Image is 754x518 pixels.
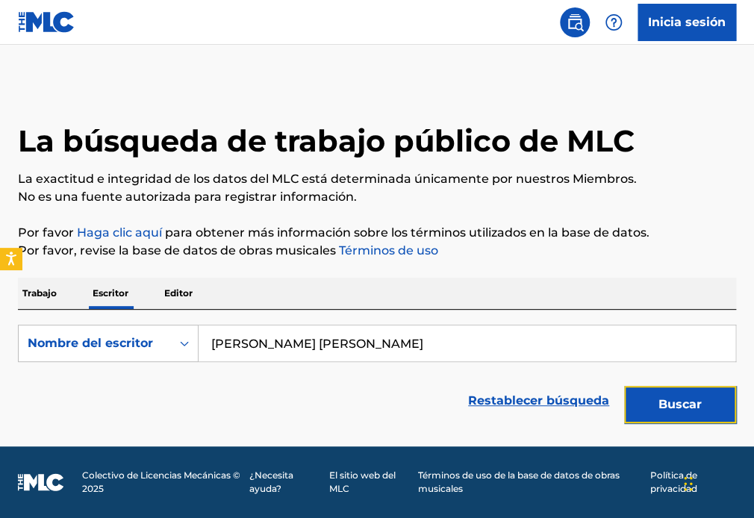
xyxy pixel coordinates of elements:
a: Términos de uso de la base de datos de obras musicales [417,469,641,496]
form: Formulario de búsqueda [18,325,736,431]
a: Inicia sesión [638,4,736,41]
p: Trabajo [18,278,61,309]
span: Colectivo de Licencias Mecánicas © 2025 [82,469,240,496]
p: La exactitud e integridad de los datos del MLC está determinada únicamente por nuestros Miembros. [18,170,736,188]
h1: La búsqueda de trabajo público de MLC [18,122,635,160]
img: Ayuda [605,13,623,31]
a: ¿Necesita ayuda? [249,469,320,496]
a: Términos de uso [336,243,438,258]
div: Widget de chat [679,446,754,518]
font: para obtener más información sobre los términos utilizados en la base de datos. [165,225,649,240]
a: Política de privacidad [649,469,736,496]
div: Arrastrar [684,461,693,506]
div: Nombre del escritor [28,334,162,352]
div: Help [599,7,629,37]
img: buscar [566,13,584,31]
a: Public Search [560,7,590,37]
img: logotipo [18,473,64,491]
img: Logotipo de MLC [18,11,75,33]
a: Restablecer búsqueda [461,384,617,417]
font: Términos de uso [339,243,438,258]
p: Editor [160,278,197,309]
a: El sitio web del MLC [329,469,409,496]
button: Buscar [624,386,736,423]
p: No es una fuente autorizada para registrar información. [18,188,736,206]
font: Por favor, revise la base de datos de obras musicales [18,243,336,258]
font: Por favor [18,225,74,240]
iframe: Chat Widget [679,446,754,518]
p: Escritor [88,278,133,309]
a: Haga clic aquí [77,225,162,240]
